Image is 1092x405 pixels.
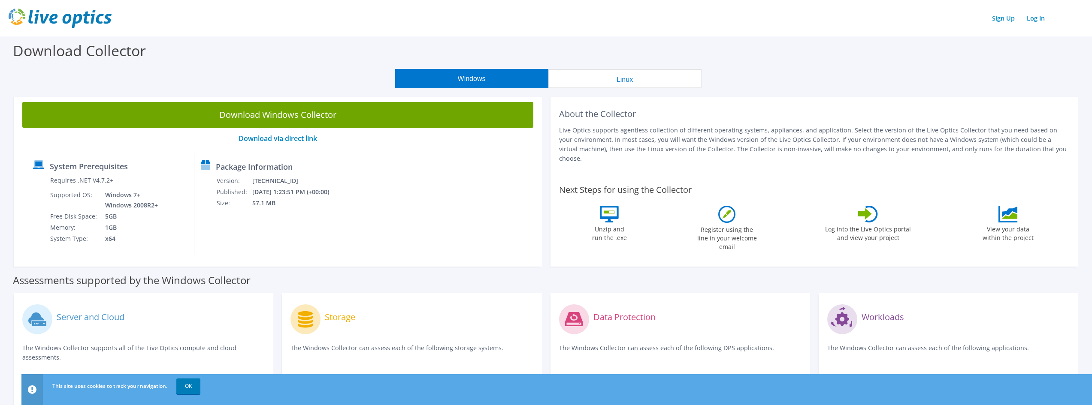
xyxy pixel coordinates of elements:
td: Supported OS: [50,189,99,211]
td: Free Disk Space: [50,211,99,222]
a: Download via direct link [239,134,317,143]
label: View your data within the project [977,222,1039,242]
button: Windows [395,69,548,88]
td: [TECHNICAL_ID] [252,175,341,186]
label: Register using the line in your welcome email [695,223,759,251]
td: x64 [99,233,160,244]
p: The Windows Collector supports all of the Live Optics compute and cloud assessments. [22,343,265,362]
label: Unzip and run the .exe [590,222,629,242]
button: Linux [548,69,702,88]
label: Download Collector [13,41,146,60]
label: Storage [325,313,355,321]
label: Package Information [216,162,293,171]
td: Version: [216,175,252,186]
a: Download Windows Collector [22,102,533,128]
span: This site uses cookies to track your navigation. [52,382,167,390]
p: The Windows Collector can assess each of the following storage systems. [290,343,533,361]
label: Assessments supported by the Windows Collector [13,276,251,285]
label: Requires .NET V4.7.2+ [50,176,113,185]
p: Live Optics supports agentless collection of different operating systems, appliances, and applica... [559,126,1070,163]
td: 57.1 MB [252,198,341,209]
td: System Type: [50,233,99,244]
td: 5GB [99,211,160,222]
label: Workloads [862,313,904,321]
td: Windows 7+ Windows 2008R2+ [99,189,160,211]
td: Memory: [50,222,99,233]
label: Log into the Live Optics portal and view your project [825,222,911,242]
td: Size: [216,198,252,209]
label: System Prerequisites [50,162,128,171]
a: OK [176,378,200,394]
td: Published: [216,186,252,198]
label: Data Protection [593,313,656,321]
p: The Windows Collector can assess each of the following DPS applications. [559,343,802,361]
h2: About the Collector [559,109,1070,119]
td: 1GB [99,222,160,233]
img: live_optics_svg.svg [9,9,112,28]
p: The Windows Collector can assess each of the following applications. [827,343,1070,361]
label: Server and Cloud [57,313,124,321]
a: Log In [1022,12,1049,24]
td: [DATE] 1:23:51 PM (+00:00) [252,186,341,198]
label: Next Steps for using the Collector [559,185,692,195]
a: Sign Up [988,12,1019,24]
